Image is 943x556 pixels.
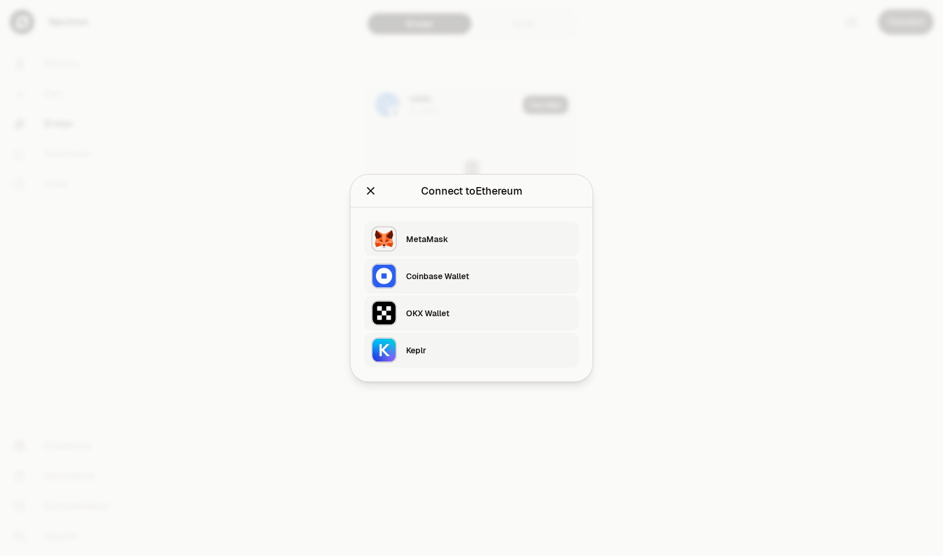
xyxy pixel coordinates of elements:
[364,183,377,199] button: Close
[371,338,397,363] img: Keplr
[364,259,579,294] button: Coinbase WalletCoinbase Wallet
[406,345,572,356] div: Keplr
[364,222,579,257] button: MetaMaskMetaMask
[406,308,572,319] div: OKX Wallet
[364,296,579,331] button: OKX WalletOKX Wallet
[421,183,522,199] div: Connect to Ethereum
[406,233,572,245] div: MetaMask
[364,333,579,368] button: KeplrKeplr
[406,270,572,282] div: Coinbase Wallet
[371,226,397,252] img: MetaMask
[371,264,397,289] img: Coinbase Wallet
[371,301,397,326] img: OKX Wallet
